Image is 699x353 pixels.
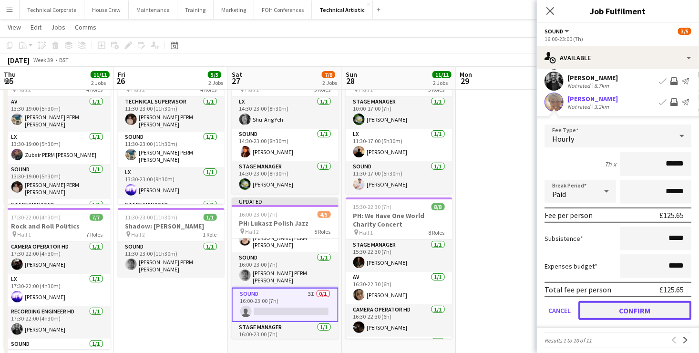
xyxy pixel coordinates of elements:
div: £125.65 [659,210,684,220]
app-card-role: Sound1/113:30-19:00 (5h30m)[PERSON_NAME] PERM [PERSON_NAME] [4,164,111,199]
button: Confirm [578,301,691,320]
app-job-card: 11:30-23:00 (11h30m)1/1Shadow: [PERSON_NAME] Hall 21 RoleSound1/111:30-23:00 (11h30m)[PERSON_NAME... [118,208,225,277]
span: 5 Roles [315,228,331,235]
button: Sound [545,28,571,35]
app-job-card: Updated16:00-23:00 (7h)4/5PH: Lukasz Polish Jazz Hall 25 Roles16:00-23:00 (7h)[PERSON_NAME]LX1/11... [232,197,339,339]
button: Cancel [545,301,575,320]
span: Sound [545,28,563,35]
div: Fee per person [545,210,593,220]
span: Sun [346,70,357,79]
a: View [4,21,25,33]
button: Technical Artistic [312,0,373,19]
app-card-role: Camera Operator HD1/117:30-22:00 (4h30m)[PERSON_NAME] [4,241,111,274]
span: 1 Role [203,231,217,238]
app-card-role: Camera Operator HD1/116:30-22:30 (6h)[PERSON_NAME] [346,304,452,337]
div: [DATE] [8,55,30,65]
span: Thu [4,70,16,79]
div: 16:00-23:00 (7h) [545,35,691,42]
span: 7 Roles [87,231,103,238]
app-job-card: 17:30-22:00 (4h30m)7/7Rock and Roll Politics Hall 17 RolesCamera Operator HD1/117:30-22:00 (4h30m... [4,208,111,349]
span: 8/8 [432,203,445,210]
span: Sat [232,70,242,79]
span: Jobs [51,23,65,31]
a: Jobs [47,21,69,33]
app-card-role: LX1/113:30-19:00 (5h30m)Zubair PERM [PERSON_NAME] [4,132,111,164]
span: 8 Roles [429,229,445,236]
button: Maintenance [129,0,177,19]
app-job-card: 11:30-23:00 (11h30m)4/4[PERSON_NAME] Hall 24 RolesTechnical Supervisor1/111:30-23:00 (11h30m)[PER... [118,63,225,204]
span: 3/5 [678,28,691,35]
h3: Job Fulfilment [537,5,699,17]
div: 2 Jobs [322,79,337,86]
app-card-role: LX1/114:30-23:00 (8h30m)Shu-Ang Yeh [232,96,339,129]
span: 11/11 [91,71,110,78]
button: Training [177,0,214,19]
div: [PERSON_NAME] [567,73,618,82]
div: Available [537,46,699,69]
button: House Crew [84,0,129,19]
app-job-card: 14:30-23:00 (8h30m)3/3RURA Hall 13 RolesLX1/114:30-23:00 (8h30m)Shu-Ang YehSound1/114:30-23:00 (8... [232,63,339,194]
h3: Shadow: [PERSON_NAME] [118,222,225,230]
span: Mon [460,70,472,79]
app-card-role: AV1/116:30-22:30 (6h)[PERSON_NAME] [346,272,452,304]
app-card-role: LX1/113:30-23:00 (9h30m)[PERSON_NAME] [118,167,225,199]
span: Hall 1 [360,229,373,236]
app-card-role: Sound1/111:30-17:00 (5h30m)[PERSON_NAME] [346,161,452,194]
div: Not rated [567,103,592,110]
span: Hall 2 [132,231,145,238]
app-card-role: Sound3I0/116:00-23:00 (7h) [232,288,339,322]
div: 8.7km [592,82,611,89]
span: 17:30-22:00 (4h30m) [11,214,61,221]
app-card-role: LX1/111:30-17:00 (5h30m)[PERSON_NAME] [346,129,452,161]
div: [PERSON_NAME] [567,94,618,103]
button: FOH Conferences [254,0,312,19]
app-card-role: Stage Manager1/1 [4,199,111,232]
span: 28 [344,75,357,86]
div: 2 Jobs [208,79,223,86]
span: 27 [230,75,242,86]
app-card-role: Sound1/116:00-23:00 (7h)[PERSON_NAME] PERM [PERSON_NAME] [232,252,339,288]
app-job-card: 10:00-17:00 (7h)3/3The Queen Hall 13 RolesStage Manager1/110:00-17:00 (7h)[PERSON_NAME]LX1/111:30... [346,63,452,194]
a: Edit [27,21,45,33]
span: Edit [31,23,41,31]
button: Technical Corporate [20,0,84,19]
label: Subsistence [545,234,583,243]
app-card-role: Stage Manager1/114:30-23:00 (8h30m)[PERSON_NAME] [232,161,339,194]
span: 29 [458,75,472,86]
div: £125.65 [659,285,684,294]
app-job-card: 13:30-19:00 (5h30m)4/4Memory Unwrapped Launch Hall 24 RolesAV1/113:30-19:00 (5h30m)[PERSON_NAME] ... [4,63,111,204]
span: Hall 1 [18,231,31,238]
span: 26 [116,75,125,86]
app-card-role: Stage Manager1/110:00-17:00 (7h)[PERSON_NAME] [346,96,452,129]
span: Results 1 to 10 of 11 [545,337,592,344]
app-job-card: 15:30-22:30 (7h)8/8PH: We Have One World Charity Concert Hall 18 RolesStage Manager1/115:30-22:30... [346,197,452,339]
app-card-role: Technical Supervisor1/111:30-23:00 (11h30m)[PERSON_NAME] PERM [PERSON_NAME] [118,96,225,132]
span: 11/11 [432,71,452,78]
label: Expenses budget [545,262,597,270]
span: 25 [2,75,16,86]
div: 2 Jobs [91,79,109,86]
h3: Rock and Roll Politics [4,222,111,230]
app-card-role: LX1/117:30-22:00 (4h30m)[PERSON_NAME] [4,274,111,306]
span: Hall 2 [246,228,259,235]
app-card-role: Sound1/114:30-23:00 (8h30m)[PERSON_NAME] [232,129,339,161]
app-card-role: Sound1/111:30-23:00 (11h30m)[PERSON_NAME] PERM [PERSON_NAME] [118,132,225,167]
div: Updated [232,197,339,205]
div: 7h x [605,160,616,168]
span: 5/5 [208,71,221,78]
span: 7/8 [322,71,335,78]
span: 7/7 [90,214,103,221]
span: 11:30-23:00 (11h30m) [125,214,178,221]
a: Comms [71,21,100,33]
app-card-role: AV1/113:30-19:00 (5h30m)[PERSON_NAME] PERM [PERSON_NAME] [4,96,111,132]
app-card-role: Stage Manager1/115:30-22:30 (7h)[PERSON_NAME] [346,239,452,272]
h3: PH: Lukasz Polish Jazz [232,219,339,228]
app-card-role: Stage Manager1/1 [118,199,225,232]
span: Week 39 [31,56,55,63]
span: 1/1 [204,214,217,221]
